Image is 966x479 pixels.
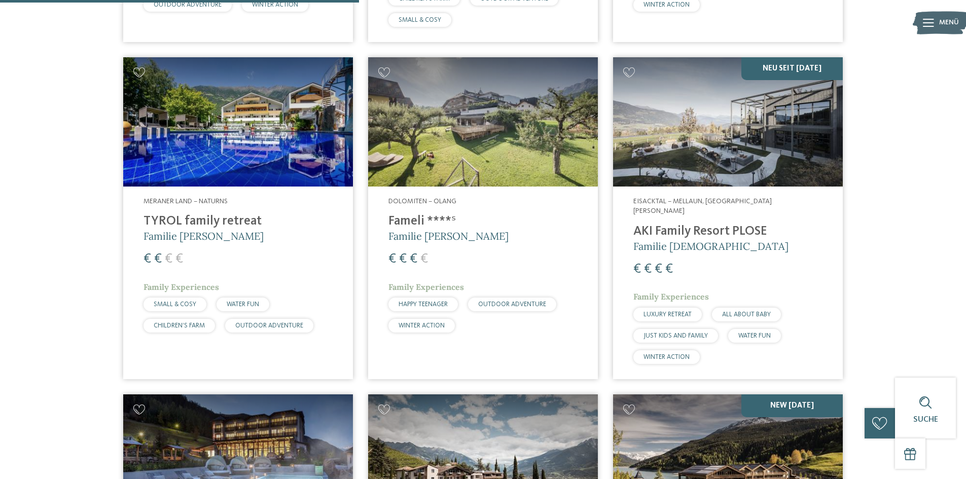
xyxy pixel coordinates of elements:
span: CHILDREN’S FARM [154,322,205,329]
span: SMALL & COSY [154,301,196,308]
span: Eisacktal – Mellaun, [GEOGRAPHIC_DATA][PERSON_NAME] [633,198,772,215]
h4: AKI Family Resort PLOSE [633,224,822,239]
span: € [655,263,662,276]
span: € [175,252,183,266]
span: Family Experiences [633,291,709,302]
span: € [165,252,172,266]
span: HAPPY TEENAGER [399,301,448,308]
a: Familienhotels gesucht? Hier findet ihr die besten! Meraner Land – Naturns TYROL family retreat F... [123,57,353,379]
span: Familie [PERSON_NAME] [388,230,509,242]
img: Familien Wellness Residence Tyrol **** [123,57,353,187]
span: OUTDOOR ADVENTURE [478,301,546,308]
span: € [420,252,428,266]
span: € [665,263,673,276]
a: Familienhotels gesucht? Hier findet ihr die besten! NEU seit [DATE] Eisacktal – Mellaun, [GEOGRAP... [613,57,843,379]
span: WINTER ACTION [252,2,298,8]
span: Familie [DEMOGRAPHIC_DATA] [633,240,789,252]
span: OUTDOOR ADVENTURE [154,2,222,8]
span: € [644,263,652,276]
span: SMALL & COSY [399,17,441,23]
img: Familienhotels gesucht? Hier findet ihr die besten! [368,57,598,187]
span: OUTDOOR ADVENTURE [235,322,303,329]
span: LUXURY RETREAT [643,311,692,318]
span: € [410,252,417,266]
span: € [399,252,407,266]
span: Suche [913,416,938,424]
span: € [144,252,151,266]
img: Familienhotels gesucht? Hier findet ihr die besten! [613,57,843,187]
a: Familienhotels gesucht? Hier findet ihr die besten! Dolomiten – Olang Fameli ****ˢ Familie [PERSO... [368,57,598,379]
span: Familie [PERSON_NAME] [144,230,264,242]
span: € [388,252,396,266]
span: € [633,263,641,276]
span: WINTER ACTION [643,2,690,8]
span: Family Experiences [388,282,464,292]
span: Meraner Land – Naturns [144,198,228,205]
span: Family Experiences [144,282,219,292]
span: WATER FUN [227,301,259,308]
span: Dolomiten – Olang [388,198,456,205]
span: ALL ABOUT BABY [722,311,771,318]
span: WINTER ACTION [399,322,445,329]
h4: TYROL family retreat [144,214,333,229]
span: JUST KIDS AND FAMILY [643,333,708,339]
span: WINTER ACTION [643,354,690,360]
span: WATER FUN [738,333,771,339]
span: € [154,252,162,266]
